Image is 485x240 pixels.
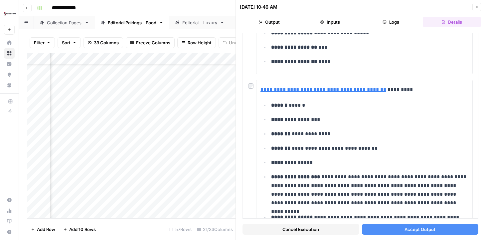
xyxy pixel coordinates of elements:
[4,195,15,205] a: Settings
[47,19,82,26] div: Collection Pages
[34,16,95,29] a: Collection Pages
[69,226,96,233] span: Add 10 Rows
[4,48,15,59] a: Browse
[194,224,236,235] div: 21/33 Columns
[30,37,55,48] button: Filter
[108,19,156,26] div: Editorial Pairings - Food
[95,16,169,29] a: Editorial Pairings - Food
[34,39,45,46] span: Filter
[4,69,15,80] a: Opportunities
[188,39,212,46] span: Row Height
[59,224,100,235] button: Add 10 Rows
[362,17,420,27] button: Logs
[240,4,277,10] div: [DATE] 10:46 AM
[177,37,216,48] button: Row Height
[240,17,298,27] button: Output
[242,224,359,235] button: Cancel Execution
[182,19,217,26] div: Editorial - Luxury
[4,8,16,20] img: Wine Logo
[282,226,319,233] span: Cancel Execution
[4,59,15,69] a: Insights
[37,226,55,233] span: Add Row
[4,216,15,227] a: Learning Hub
[136,39,170,46] span: Freeze Columns
[58,37,81,48] button: Sort
[83,37,123,48] button: 33 Columns
[4,205,15,216] a: Usage
[169,16,230,29] a: Editorial - Luxury
[27,224,59,235] button: Add Row
[4,227,15,237] button: Help + Support
[167,224,194,235] div: 57 Rows
[4,5,15,22] button: Workspace: Wine
[229,39,240,46] span: Undo
[230,16,327,29] a: Editorial Pairings - Shopping Guide
[4,80,15,91] a: Your Data
[301,17,359,27] button: Inputs
[423,17,481,27] button: Details
[62,39,71,46] span: Sort
[126,37,175,48] button: Freeze Columns
[94,39,119,46] span: 33 Columns
[4,37,15,48] a: Home
[404,226,435,233] span: Accept Output
[362,224,479,235] button: Accept Output
[219,37,244,48] button: Undo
